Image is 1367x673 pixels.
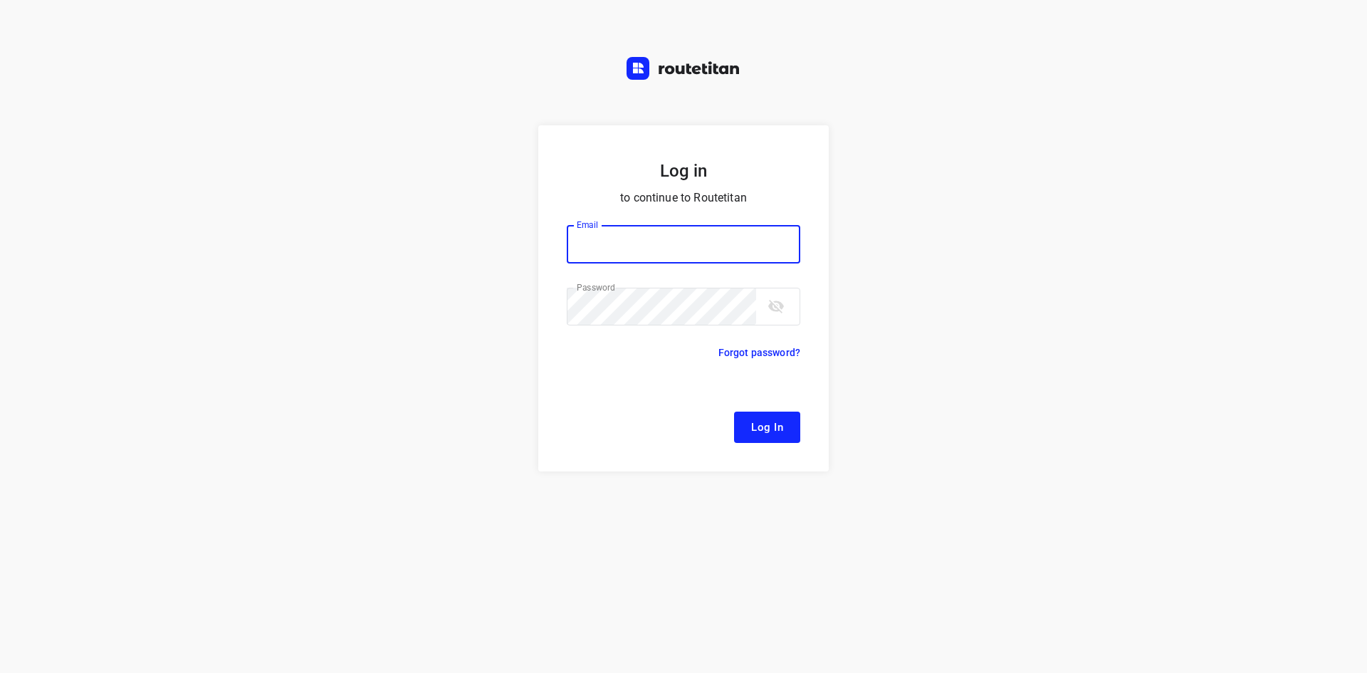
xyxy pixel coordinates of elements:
p: to continue to Routetitan [567,188,800,208]
p: Forgot password? [718,344,800,361]
img: Routetitan [627,57,740,80]
h5: Log in [567,160,800,182]
button: Log In [734,412,800,443]
span: Log In [751,418,783,437]
button: toggle password visibility [762,292,790,320]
